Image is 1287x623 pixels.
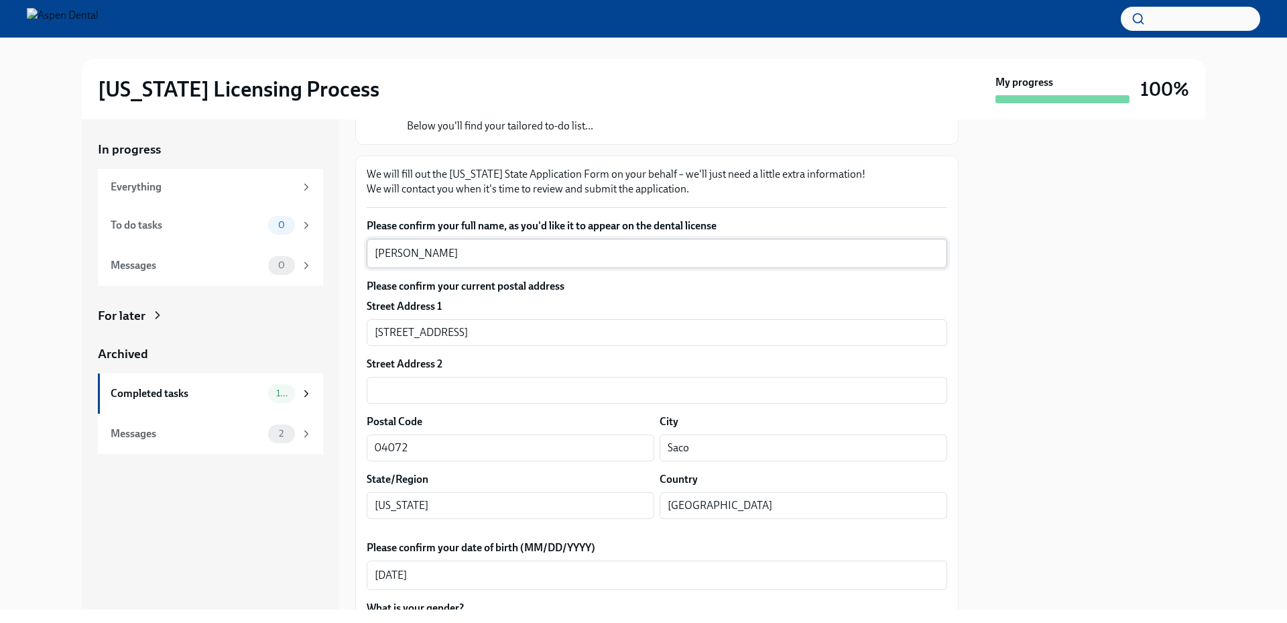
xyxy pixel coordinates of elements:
[111,180,295,194] div: Everything
[98,374,323,414] a: Completed tasks10
[375,245,939,262] textarea: [PERSON_NAME]
[111,258,263,273] div: Messages
[268,388,295,398] span: 10
[98,205,323,245] a: To do tasks0
[660,472,698,487] label: Country
[98,307,323,325] a: For later
[98,245,323,286] a: Messages0
[367,357,442,372] label: Street Address 2
[271,429,292,439] span: 2
[367,279,947,294] label: Please confirm your current postal address
[375,567,939,583] textarea: [DATE]
[98,307,145,325] div: For later
[367,541,947,555] label: Please confirm your date of birth (MM/DD/YYYY)
[270,260,293,270] span: 0
[27,8,99,30] img: Aspen Dental
[995,75,1053,90] strong: My progress
[98,169,323,205] a: Everything
[98,414,323,454] a: Messages2
[98,345,323,363] a: Archived
[367,601,493,616] label: What is your gender?
[660,414,678,429] label: City
[111,427,263,441] div: Messages
[270,220,293,230] span: 0
[367,414,422,429] label: Postal Code
[367,472,428,487] label: State/Region
[367,219,947,233] label: Please confirm your full name, as you'd like it to appear on the dental license
[98,76,379,103] h2: [US_STATE] Licensing Process
[111,386,263,401] div: Completed tasks
[1140,77,1189,101] h3: 100%
[367,167,947,196] p: We will fill out the [US_STATE] State Application Form on your behalf – we'll just need a little ...
[98,141,323,158] a: In progress
[111,218,263,233] div: To do tasks
[407,119,694,133] p: Below you'll find your tailored to-do list...
[367,299,442,314] label: Street Address 1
